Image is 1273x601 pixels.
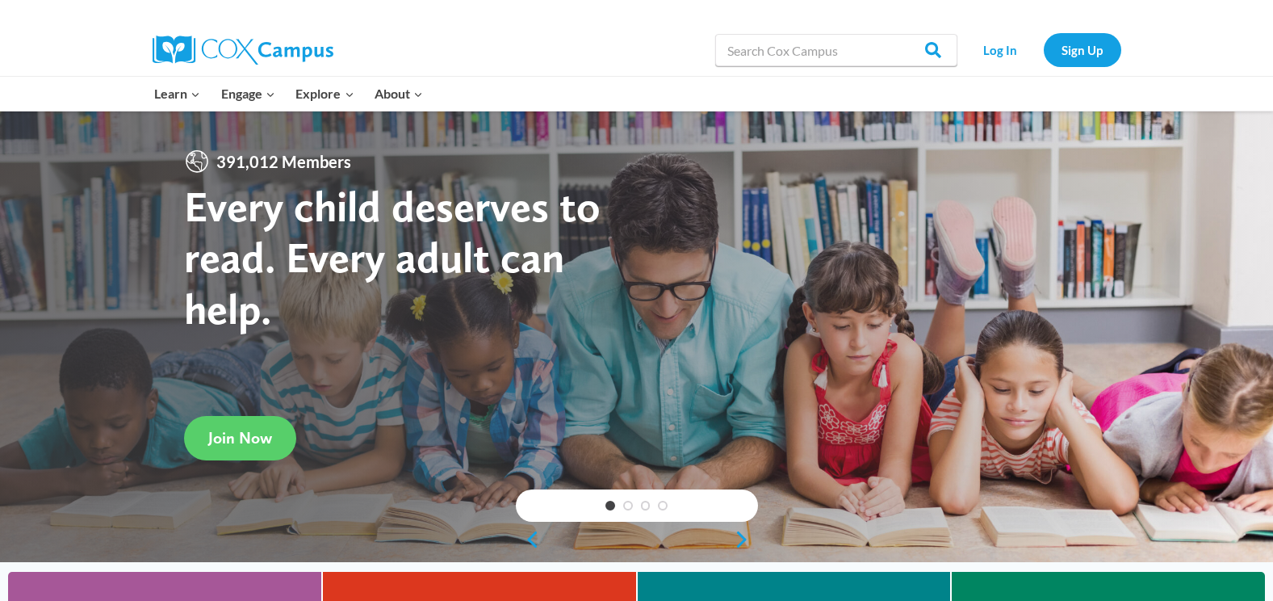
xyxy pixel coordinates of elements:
img: Cox Campus [153,36,333,65]
span: 391,012 Members [210,149,358,174]
span: About [375,83,423,104]
a: 2 [623,501,633,511]
a: next [734,530,758,549]
a: 1 [605,501,615,511]
a: Join Now [184,415,296,460]
div: content slider buttons [516,523,758,556]
a: 4 [658,501,668,511]
nav: Secondary Navigation [965,33,1121,66]
span: Engage [221,83,275,104]
nav: Primary Navigation [144,77,433,111]
strong: Every child deserves to read. Every adult can help. [184,179,601,334]
a: previous [516,530,540,549]
a: Log In [965,33,1036,66]
input: Search Cox Campus [715,34,957,66]
span: Learn [154,83,200,104]
a: Sign Up [1044,33,1121,66]
span: Join Now [208,428,272,448]
a: 3 [641,501,651,511]
span: Explore [295,83,354,104]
